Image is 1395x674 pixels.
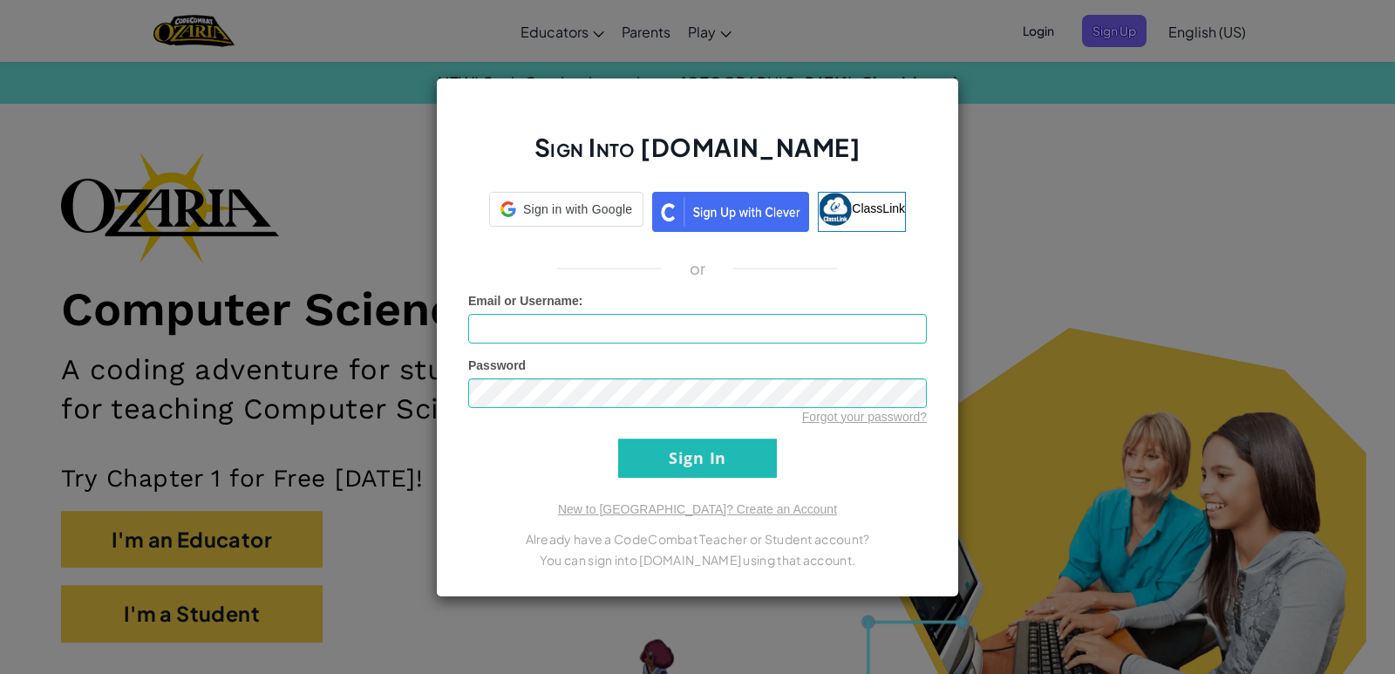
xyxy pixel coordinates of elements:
label: : [468,292,583,310]
p: You can sign into [DOMAIN_NAME] using that account. [468,549,927,570]
p: or [690,258,706,279]
a: Forgot your password? [802,410,927,424]
img: classlink-logo-small.png [819,193,852,226]
p: Already have a CodeCombat Teacher or Student account? [468,528,927,549]
a: Sign in with Google [489,192,643,232]
span: Password [468,358,526,372]
input: Sign In [618,439,777,478]
a: New to [GEOGRAPHIC_DATA]? Create an Account [558,502,837,516]
span: ClassLink [852,201,905,214]
span: Sign in with Google [523,201,632,218]
img: clever_sso_button@2x.png [652,192,809,232]
h2: Sign Into [DOMAIN_NAME] [468,131,927,181]
span: Email or Username [468,294,579,308]
div: Sign in with Google [489,192,643,227]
